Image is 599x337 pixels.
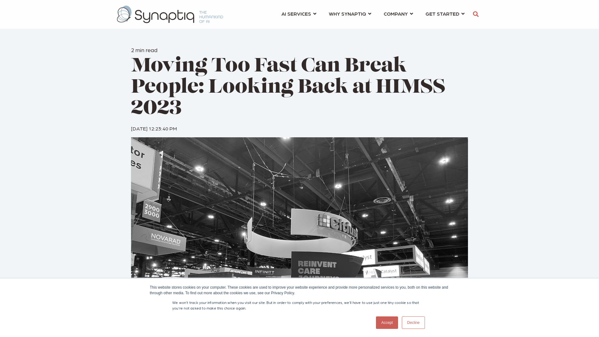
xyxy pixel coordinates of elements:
h6: 2 min read [131,46,468,53]
span: Moving Too Fast Can Break People: Looking Back at HIMSS 2023 [131,57,445,119]
a: GET STARTED [426,8,465,19]
div: This website stores cookies on your computer. These cookies are used to improve your website expe... [150,285,449,296]
a: COMPANY [384,8,413,19]
span: WHY SYNAPTIQ [329,9,366,18]
img: synaptiq logo-2 [117,6,223,23]
span: GET STARTED [426,9,459,18]
a: Accept [376,316,398,329]
a: AI SERVICES [281,8,316,19]
p: We won't track your information when you visit our site. But in order to comply with your prefere... [172,300,427,311]
a: WHY SYNAPTIQ [329,8,371,19]
span: AI SERVICES [281,9,311,18]
a: Decline [402,316,425,329]
span: [DATE] 12:23:40 PM [131,125,177,131]
span: COMPANY [384,9,408,18]
nav: menu [275,3,471,26]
